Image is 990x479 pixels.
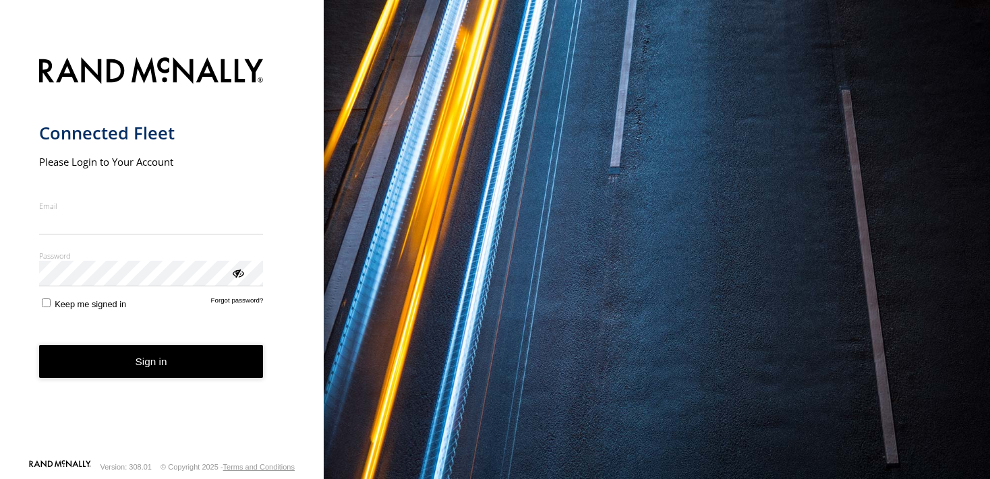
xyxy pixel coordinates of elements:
label: Password [39,251,264,261]
button: Sign in [39,345,264,378]
h1: Connected Fleet [39,122,264,144]
a: Visit our Website [29,460,91,474]
div: Version: 308.01 [100,463,152,471]
img: Rand McNally [39,55,264,89]
form: main [39,49,285,459]
a: Forgot password? [211,296,264,309]
div: ViewPassword [231,265,244,279]
div: © Copyright 2025 - [161,463,295,471]
input: Keep me signed in [42,298,51,307]
label: Email [39,201,264,211]
span: Keep me signed in [55,299,126,309]
h2: Please Login to Your Account [39,155,264,168]
a: Terms and Conditions [223,463,295,471]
